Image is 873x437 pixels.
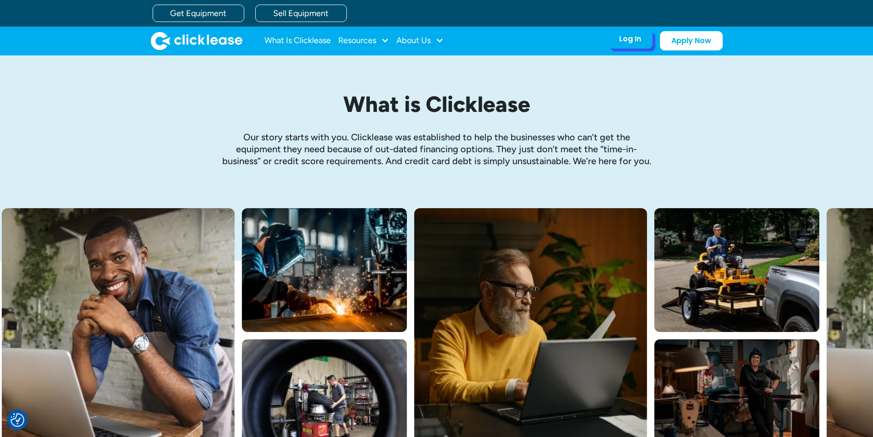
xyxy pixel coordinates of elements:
[654,208,819,332] img: Man with hat and blue shirt driving a yellow lawn mower onto a trailer
[264,32,331,50] a: What Is Clicklease
[11,413,24,427] img: Revisit consent button
[660,31,723,50] a: Apply Now
[338,32,389,50] div: Resources
[11,413,24,427] button: Consent Preferences
[221,92,652,116] h1: What is Clicklease
[396,32,444,50] div: About Us
[619,34,641,44] div: Log In
[153,5,244,22] a: Get Equipment
[221,131,652,167] p: Our story starts with you. Clicklease was established to help the businesses who can’t get the eq...
[151,32,242,50] img: Clicklease logo
[255,5,347,22] a: Sell Equipment
[151,32,242,50] a: home
[242,208,407,332] img: A welder in a large mask working on a large pipe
